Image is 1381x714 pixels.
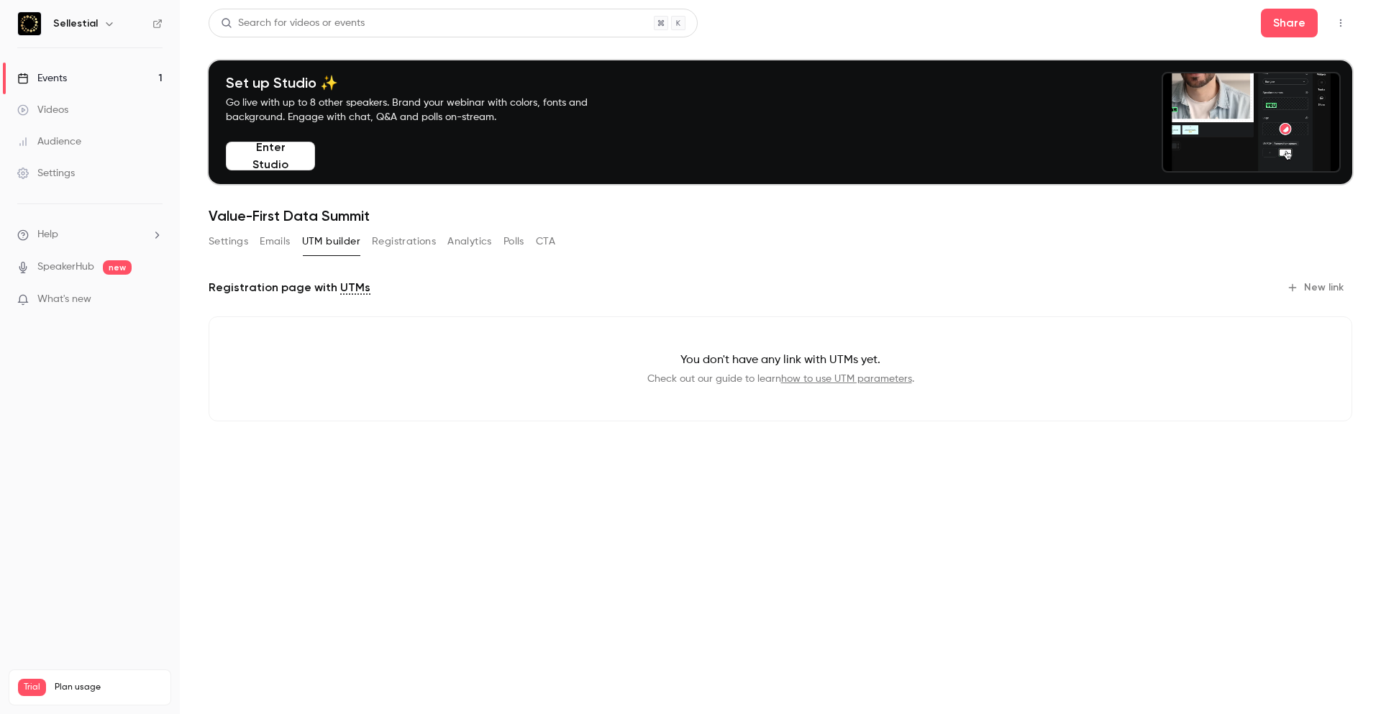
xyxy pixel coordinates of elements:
p: Registration page with [209,279,370,296]
a: SpeakerHub [37,260,94,275]
p: Go live with up to 8 other speakers. Brand your webinar with colors, fonts and background. Engage... [226,96,621,124]
button: Polls [503,230,524,253]
li: help-dropdown-opener [17,227,163,242]
span: Trial [18,679,46,696]
h1: Value-First Data Summit [209,207,1352,224]
h6: Sellestial [53,17,98,31]
button: Emails [260,230,290,253]
div: Settings [17,166,75,180]
button: Registrations [372,230,436,253]
div: Audience [17,134,81,149]
p: Check out our guide to learn . [232,372,1328,386]
button: New link [1281,276,1352,299]
span: Plan usage [55,682,162,693]
button: Analytics [447,230,492,253]
h4: Set up Studio ✨ [226,74,621,91]
button: CTA [536,230,555,253]
p: You don't have any link with UTMs yet. [232,352,1328,369]
button: Enter Studio [226,142,315,170]
span: What's new [37,292,91,307]
button: UTM builder [302,230,360,253]
img: Sellestial [18,12,41,35]
div: Videos [17,103,68,117]
a: how to use UTM parameters [781,374,912,384]
button: Share [1261,9,1318,37]
button: Settings [209,230,248,253]
span: Help [37,227,58,242]
span: new [103,260,132,275]
div: Search for videos or events [221,16,365,31]
div: Events [17,71,67,86]
a: UTMs [340,279,370,296]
